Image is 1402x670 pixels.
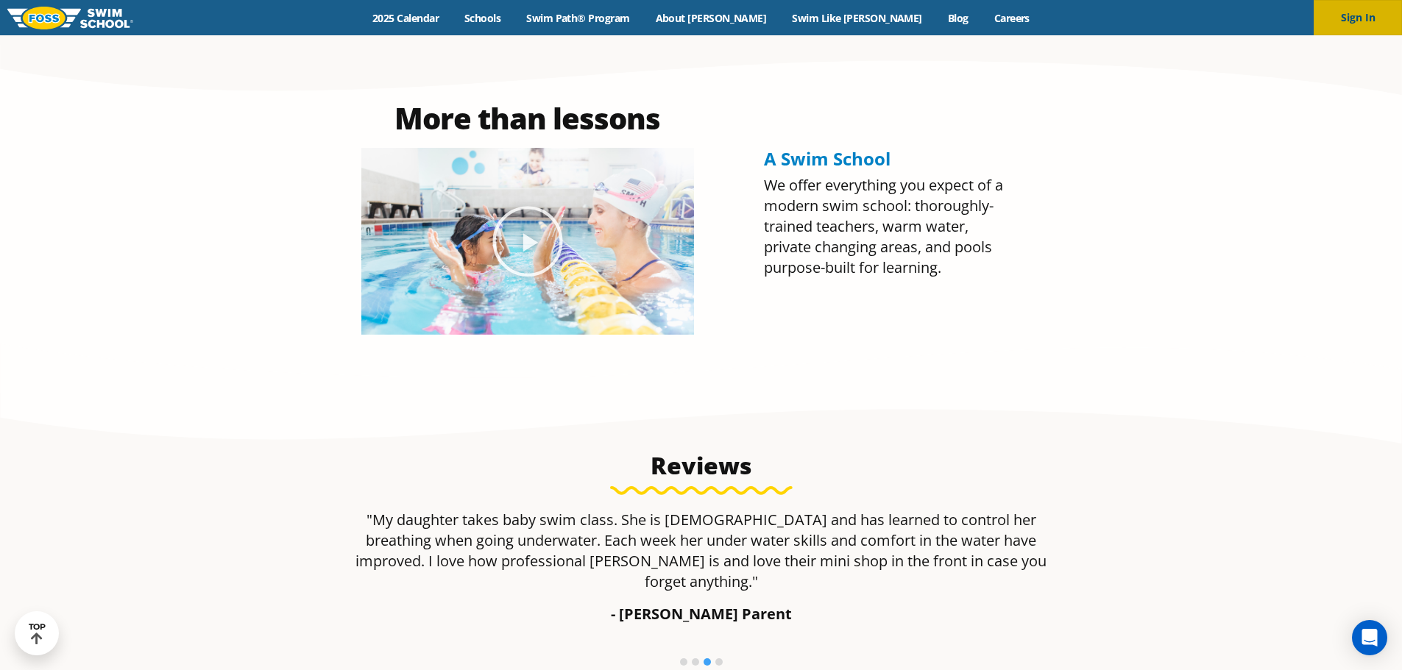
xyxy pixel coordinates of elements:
a: 2025 Calendar [360,11,452,25]
h3: Reviews [354,451,1049,480]
strong: - [PERSON_NAME] Parent [611,604,792,624]
a: About [PERSON_NAME] [642,11,779,25]
div: TOP [29,622,46,645]
div: Play Video about Olympian Regan Smith, FOSS [491,204,564,278]
a: Careers [981,11,1042,25]
a: Blog [935,11,981,25]
h2: More than lessons [361,104,694,133]
a: Schools [452,11,514,25]
a: Swim Like [PERSON_NAME] [779,11,935,25]
img: FOSS Swim School Logo [7,7,133,29]
img: Olympian Regan Smith, FOSS [361,148,694,335]
p: We offer everything you expect of a modern swim school: thoroughly-trained teachers, warm water, ... [764,175,1013,278]
span: A Swim School [764,146,891,171]
div: Open Intercom Messenger [1352,620,1387,655]
a: Swim Path® Program [514,11,642,25]
p: "My daughter takes baby swim class. She is [DEMOGRAPHIC_DATA] and has learned to control her brea... [354,510,1049,592]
